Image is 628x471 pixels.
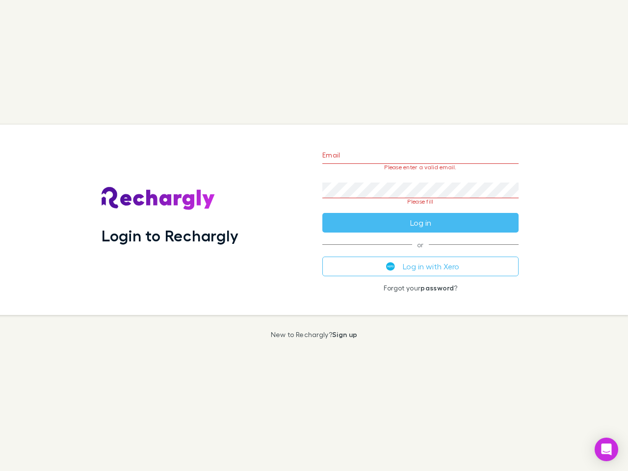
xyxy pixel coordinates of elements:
h1: Login to Rechargly [102,226,238,245]
a: password [420,284,454,292]
img: Rechargly's Logo [102,187,215,210]
button: Log in [322,213,519,233]
p: New to Rechargly? [271,331,358,339]
p: Please fill [322,198,519,205]
div: Open Intercom Messenger [595,438,618,461]
a: Sign up [332,330,357,339]
img: Xero's logo [386,262,395,271]
p: Please enter a valid email. [322,164,519,171]
p: Forgot your ? [322,284,519,292]
button: Log in with Xero [322,257,519,276]
span: or [322,244,519,245]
